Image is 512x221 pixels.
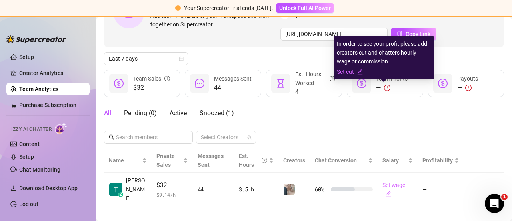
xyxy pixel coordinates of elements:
[19,154,34,160] a: Setup
[315,157,357,164] span: Chat Conversion
[501,194,508,200] span: 1
[422,157,453,164] span: Profitability
[397,31,402,36] span: copy
[262,152,267,169] span: question-circle
[156,153,175,168] span: Private Sales
[485,194,504,213] iframe: Intercom live chat
[184,5,273,11] span: Your Supercreator Trial ends [DATE].
[195,79,204,88] span: message
[55,122,67,134] img: AI Chatter
[114,79,124,88] span: dollar-circle
[6,35,66,43] img: logo-BBDzfeDw.svg
[276,3,334,13] button: Unlock Full AI Power
[104,148,152,173] th: Name
[200,109,234,117] span: Snoozed ( 1 )
[247,135,252,140] span: team
[295,87,335,97] span: 4
[391,28,436,41] button: Copy Link
[295,70,335,87] div: Est. Hours Worked
[376,83,408,93] div: —
[438,79,448,88] span: dollar-circle
[315,185,328,194] span: 60 %
[357,79,366,88] span: dollar-circle
[198,153,224,168] span: Messages Sent
[19,201,38,207] a: Log out
[19,166,60,173] a: Chat Monitoring
[276,79,286,88] span: hourglass
[109,156,140,165] span: Name
[109,134,114,140] span: search
[116,133,182,142] input: Search members
[278,148,310,173] th: Creators
[239,152,267,169] div: Est. Hours
[10,185,17,191] span: download
[124,108,157,118] div: Pending ( 0 )
[382,157,399,164] span: Salary
[19,141,40,147] a: Content
[330,70,335,87] span: question-circle
[19,99,83,112] a: Purchase Subscription
[384,85,390,91] span: exclamation-circle
[457,75,478,82] span: Payouts
[175,5,181,11] span: exclamation-circle
[418,173,464,206] td: —
[170,109,187,117] span: Active
[156,191,188,199] span: $ 9.14 /h
[337,39,430,76] div: In order to see your profit please add creators cut and chatters hourly wage or commission
[19,86,58,92] a: Team Analytics
[150,11,277,29] span: Add team members to your workspace and work together on Supercreator.
[406,31,430,37] span: Copy Link
[284,184,295,195] img: Salty (@saltysnow)
[109,183,122,196] img: Tytti Knuuttila
[214,83,252,93] span: 44
[382,182,405,197] a: Set wageedit
[11,126,52,133] span: Izzy AI Chatter
[457,83,478,93] div: —
[214,75,252,82] span: Messages Sent
[198,185,229,194] div: 44
[337,67,430,76] a: Set cutedit
[465,85,472,91] span: exclamation-circle
[239,185,274,194] div: 3.5 h
[126,176,147,203] span: [PERSON_NAME]
[156,180,188,190] span: $32
[19,67,83,79] a: Creator Analytics
[109,53,183,65] span: Last 7 days
[118,192,123,197] div: z
[19,185,78,191] span: Download Desktop App
[357,69,363,75] span: edit
[276,5,334,11] a: Unlock Full AI Power
[133,74,170,83] div: Team Sales
[386,191,391,197] span: edit
[164,74,170,83] span: info-circle
[133,83,170,93] span: $32
[104,108,111,118] div: All
[279,5,331,11] span: Unlock Full AI Power
[179,56,184,61] span: calendar
[19,54,34,60] a: Setup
